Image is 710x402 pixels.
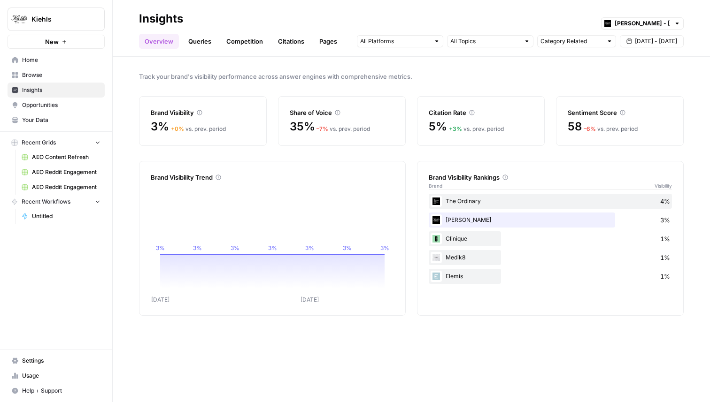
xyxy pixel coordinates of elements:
span: Settings [22,356,100,365]
a: Overview [139,34,179,49]
span: 1% [660,253,670,262]
img: 8hwi8zl0nptjmi9m5najyhe6d0od [431,252,442,263]
span: Browse [22,71,100,79]
span: – 7 % [316,125,328,132]
span: Opportunities [22,101,100,109]
span: Your Data [22,116,100,124]
span: Recent Workflows [22,197,70,206]
tspan: 3% [156,244,165,251]
img: 0b58p10nk298im49qymyddyeu4sw [431,233,442,244]
a: Browse [8,68,105,83]
a: Usage [8,368,105,383]
a: Insights [8,83,105,98]
img: lbzhdkgn1ruc4m4z5mjfsqir60oh [431,214,442,226]
span: Home [22,56,100,64]
input: All Platforms [360,37,430,46]
div: vs. prev. period [316,125,370,133]
span: 3% [660,215,670,225]
div: Brand Visibility Rankings [429,173,672,182]
div: vs. prev. period [584,125,638,133]
a: Home [8,53,105,68]
a: Settings [8,353,105,368]
div: Elemis [429,269,672,284]
tspan: 3% [193,244,202,251]
button: [DATE] - [DATE] [620,35,684,47]
div: Clinique [429,231,672,246]
div: Medik8 [429,250,672,265]
tspan: 3% [231,244,239,251]
span: + 0 % [171,125,184,132]
a: Citations [272,34,310,49]
div: Insights [139,11,183,26]
tspan: 3% [268,244,277,251]
img: 1t0k3rxub7xjuwm09mezwmq6ezdv [431,196,442,207]
div: The Ordinary [429,194,672,209]
span: – 6 % [584,125,596,132]
span: Insights [22,86,100,94]
span: Kiehls [31,15,88,24]
img: Kiehls Logo [11,11,28,28]
span: Usage [22,372,100,380]
tspan: [DATE] [301,296,319,303]
span: AEO Content Refresh [32,153,100,161]
input: All Topics [450,37,520,46]
button: Recent Grids [8,136,105,150]
div: Sentiment Score [568,108,672,117]
input: Category Related [540,37,602,46]
span: [DATE] - [DATE] [635,37,677,46]
span: Help + Support [22,387,100,395]
span: 35% [290,119,315,134]
a: Your Data [8,113,105,128]
div: vs. prev. period [449,125,504,133]
span: 58 [568,119,582,134]
span: 1% [660,234,670,243]
a: AEO Reddit Engagement [17,165,105,180]
span: 4% [660,197,670,206]
input: Kiehl's - UK [615,19,670,28]
a: Queries [183,34,217,49]
div: Brand Visibility [151,108,255,117]
a: AEO Reddit Engagement [17,180,105,195]
a: Competition [221,34,269,49]
span: AEO Reddit Engagement [32,183,100,191]
button: Workspace: Kiehls [8,8,105,31]
div: Citation Rate [429,108,533,117]
span: Untitled [32,212,100,220]
div: Brand Visibility Trend [151,173,394,182]
a: Pages [314,34,343,49]
span: Recent Grids [22,138,56,147]
tspan: [DATE] [151,296,170,303]
a: Untitled [17,209,105,224]
span: Visibility [655,182,672,190]
span: New [45,37,59,46]
button: Recent Workflows [8,195,105,209]
tspan: 3% [380,244,389,251]
span: 5% [429,119,447,134]
span: 1% [660,272,670,281]
button: Help + Support [8,383,105,398]
span: AEO Reddit Engagement [32,168,100,176]
tspan: 3% [305,244,314,251]
button: New [8,35,105,49]
span: 3% [151,119,169,134]
img: yh7t5lmutnw7hngory6ohgo9d0em [431,271,442,282]
div: vs. prev. period [171,125,226,133]
a: AEO Content Refresh [17,150,105,165]
tspan: 3% [343,244,352,251]
a: Opportunities [8,98,105,113]
span: + 3 % [449,125,462,132]
span: Brand [429,182,442,190]
span: Track your brand's visibility performance across answer engines with comprehensive metrics. [139,72,684,81]
div: [PERSON_NAME] [429,212,672,228]
div: Share of Voice [290,108,394,117]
